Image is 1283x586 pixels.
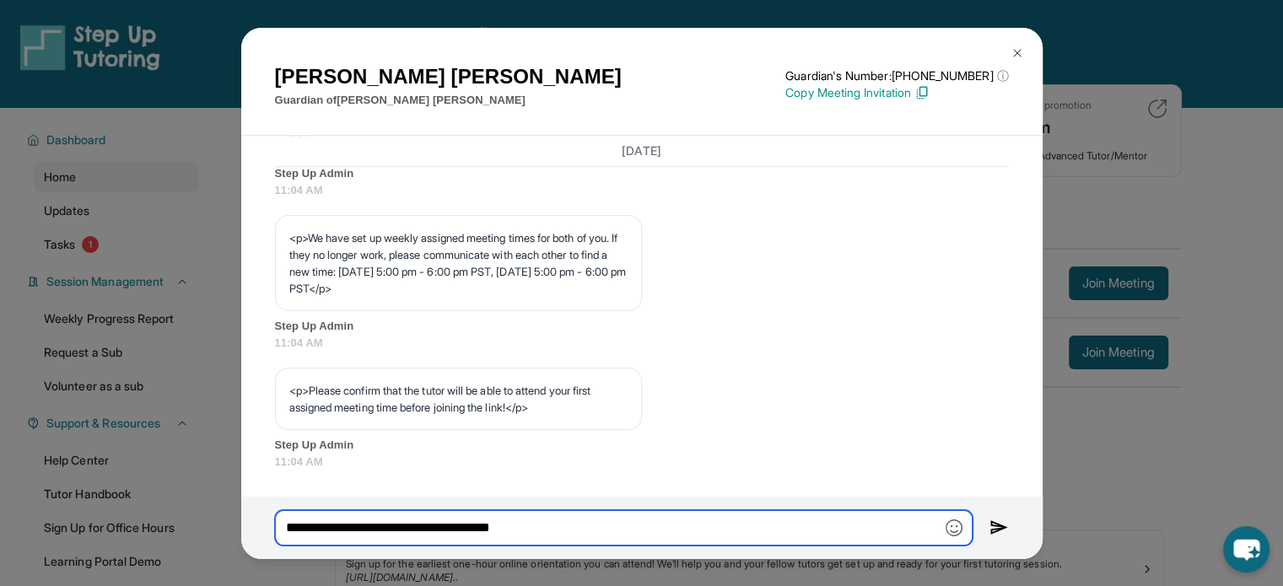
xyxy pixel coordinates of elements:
[275,92,622,109] p: Guardian of [PERSON_NAME] [PERSON_NAME]
[996,67,1008,84] span: ⓘ
[275,165,1009,182] span: Step Up Admin
[1223,526,1270,573] button: chat-button
[275,335,1009,352] span: 11:04 AM
[275,437,1009,454] span: Step Up Admin
[785,84,1008,101] p: Copy Meeting Invitation
[275,142,1009,159] h3: [DATE]
[289,229,628,297] p: <p>We have set up weekly assigned meeting times for both of you. If they no longer work, please c...
[946,519,962,536] img: Emoji
[275,182,1009,199] span: 11:04 AM
[914,85,930,100] img: Copy Icon
[275,318,1009,335] span: Step Up Admin
[1011,46,1024,60] img: Close Icon
[989,518,1009,538] img: Send icon
[275,454,1009,470] span: 11:04 AM
[289,382,628,416] p: <p>Please confirm that the tutor will be able to attend your first assigned meeting time before j...
[275,62,622,92] h1: [PERSON_NAME] [PERSON_NAME]
[785,67,1008,84] p: Guardian's Number: [PHONE_NUMBER]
